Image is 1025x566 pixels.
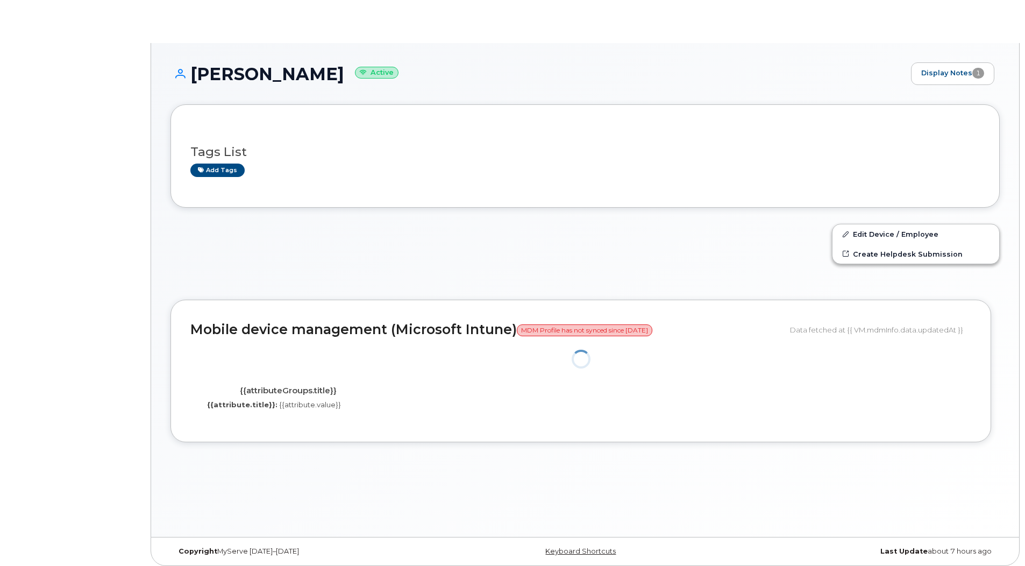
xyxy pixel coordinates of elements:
label: {{attribute.title}}: [207,400,277,410]
h3: Tags List [190,145,980,159]
h1: [PERSON_NAME] [170,65,906,83]
a: Keyboard Shortcuts [545,547,616,555]
div: MyServe [DATE]–[DATE] [170,547,447,556]
span: 1 [972,68,984,79]
span: {{attribute.value}} [279,400,341,409]
h4: {{attributeGroups.title}} [198,386,378,395]
a: Create Helpdesk Submission [832,244,999,264]
strong: Copyright [179,547,217,555]
h2: Mobile device management (Microsoft Intune) [190,322,782,337]
a: Edit Device / Employee [832,224,999,244]
div: about 7 hours ago [723,547,1000,556]
a: Display Notes1 [911,62,994,85]
small: Active [355,67,398,79]
div: Data fetched at {{ VM.mdmInfo.data.updatedAt }} [790,320,971,340]
span: MDM Profile has not synced since [DATE] [517,324,652,336]
strong: Last Update [880,547,928,555]
a: Add tags [190,164,245,177]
